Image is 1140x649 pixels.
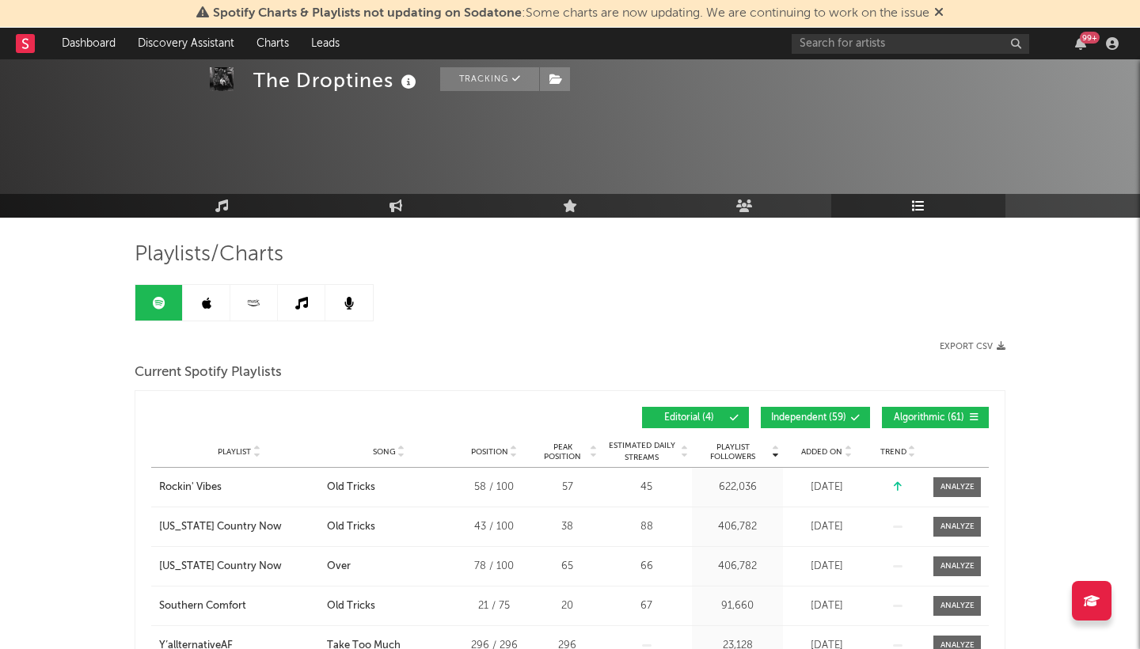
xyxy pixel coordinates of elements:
div: [DATE] [787,559,866,575]
a: Charts [245,28,300,59]
div: Over [327,559,351,575]
a: Leads [300,28,351,59]
a: Southern Comfort [159,598,319,614]
span: Playlist Followers [696,442,769,461]
span: Trend [880,447,906,457]
span: Added On [801,447,842,457]
button: Export CSV [940,342,1005,351]
button: Algorithmic(61) [882,407,989,428]
div: 622,036 [696,480,779,495]
div: Old Tricks [327,519,375,535]
span: Editorial ( 4 ) [652,413,725,423]
div: 406,782 [696,519,779,535]
div: 91,660 [696,598,779,614]
span: Position [471,447,508,457]
span: Estimated Daily Streams [605,440,678,464]
span: Dismiss [934,7,944,20]
a: Discovery Assistant [127,28,245,59]
a: [US_STATE] Country Now [159,519,319,535]
button: Independent(59) [761,407,870,428]
div: 20 [538,598,597,614]
div: [US_STATE] Country Now [159,519,282,535]
div: 45 [605,480,688,495]
div: [DATE] [787,598,866,614]
div: The Droptines [253,67,420,93]
div: Old Tricks [327,598,375,614]
div: 67 [605,598,688,614]
div: 43 / 100 [458,519,530,535]
span: Algorithmic ( 61 ) [892,413,965,423]
div: 57 [538,480,597,495]
a: [US_STATE] Country Now [159,559,319,575]
div: Southern Comfort [159,598,246,614]
a: Dashboard [51,28,127,59]
span: Playlist [218,447,251,457]
div: 78 / 100 [458,559,530,575]
div: 65 [538,559,597,575]
span: : Some charts are now updating. We are continuing to work on the issue [213,7,929,20]
div: 38 [538,519,597,535]
button: Editorial(4) [642,407,749,428]
div: 99 + [1080,32,1100,44]
a: Rockin' Vibes [159,480,319,495]
span: Playlists/Charts [135,245,283,264]
span: Current Spotify Playlists [135,363,282,382]
span: Independent ( 59 ) [771,413,846,423]
div: 406,782 [696,559,779,575]
div: [DATE] [787,480,866,495]
button: Tracking [440,67,539,91]
div: 58 / 100 [458,480,530,495]
div: 21 / 75 [458,598,530,614]
span: Song [373,447,396,457]
span: Peak Position [538,442,587,461]
input: Search for artists [792,34,1029,54]
div: Old Tricks [327,480,375,495]
div: Rockin' Vibes [159,480,222,495]
div: 88 [605,519,688,535]
div: 66 [605,559,688,575]
button: 99+ [1075,37,1086,50]
div: [US_STATE] Country Now [159,559,282,575]
div: [DATE] [787,519,866,535]
span: Spotify Charts & Playlists not updating on Sodatone [213,7,522,20]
